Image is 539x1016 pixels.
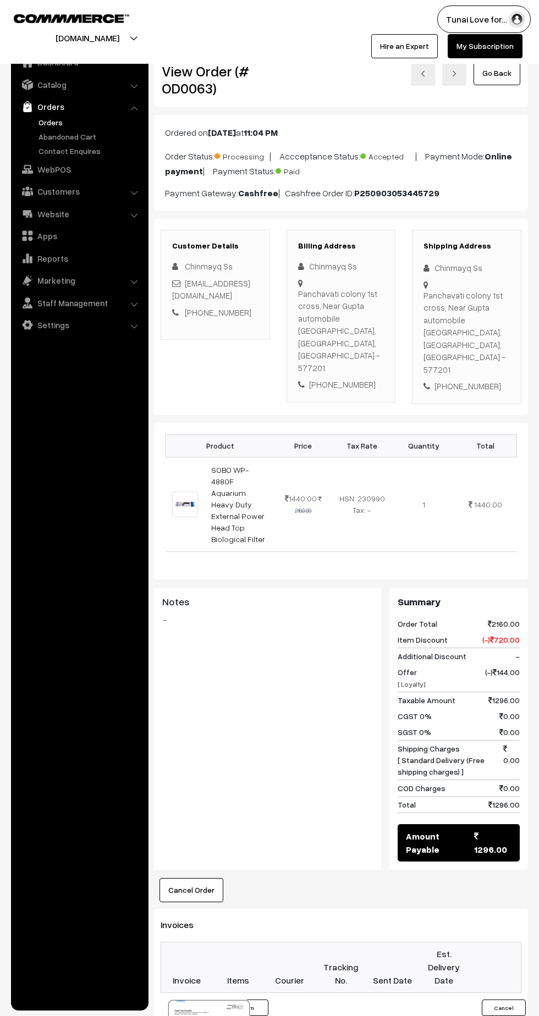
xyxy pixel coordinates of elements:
[14,226,145,246] a: Apps
[161,942,213,992] th: Invoice
[398,680,426,688] span: [ Loyalty]
[482,634,520,645] span: (-) 720.00
[331,434,393,457] th: Tax Rate
[14,159,145,179] a: WebPOS
[315,942,367,992] th: Tracking No.
[398,799,416,810] span: Total
[474,830,512,856] span: 1296.00
[503,743,520,777] span: 0.00
[398,618,437,630] span: Order Total
[14,75,145,95] a: Catalog
[17,24,158,52] button: [DOMAIN_NAME]
[424,380,510,393] div: [PHONE_NUMBER]
[215,148,269,162] span: Processing
[161,919,207,930] span: Invoices
[424,262,510,274] div: Chinmayq Ss
[211,465,265,544] a: SOBO WP-4880F Aquarium Heavy Duty External Power Head Top Biological Filter
[451,70,458,77] img: right-arrow.png
[172,241,258,251] h3: Customer Details
[360,148,415,162] span: Accepted
[437,5,531,33] button: Tunai Love for…
[162,596,373,608] h3: Notes
[14,97,145,117] a: Orders
[406,830,475,856] span: Amount Payable
[424,241,510,251] h3: Shipping Address
[398,694,455,706] span: Taxable Amount
[474,500,502,509] span: 1440.00
[398,743,503,777] span: Shipping Charges [ Standard Delivery (Free shipping charges) ]
[36,131,145,142] a: Abandoned Cart
[212,942,264,992] th: Items
[367,942,419,992] th: Sent Date
[244,127,278,138] b: 11:04 PM
[238,187,278,198] b: Cashfree
[420,70,426,77] img: left-arrow.png
[339,494,385,515] span: HSN: 230990 Tax: -
[14,181,145,201] a: Customers
[185,261,233,271] span: Chinmayq Ss
[371,34,438,58] a: Hire an Expert
[488,694,520,706] span: 1296.00
[165,186,517,200] p: Payment Gateway: | Cashfree Order ID:
[298,260,384,273] div: Chinmayq Ss
[14,11,110,24] a: COMMMERCE
[509,11,525,27] img: user
[162,63,270,97] h2: View Order (# OD0063)
[172,278,250,301] a: [EMAIL_ADDRESS][DOMAIN_NAME]
[14,315,145,335] a: Settings
[515,650,520,662] span: -
[14,270,145,290] a: Marketing
[165,126,517,139] p: Ordered on at
[298,288,384,374] div: Panchavati colony 1st cross, Near Gupta automobile [GEOGRAPHIC_DATA], [GEOGRAPHIC_DATA], [GEOGRAP...
[398,596,520,608] h3: Summary
[36,117,145,128] a: Orders
[14,14,129,23] img: COMMMERCE
[165,148,517,178] p: Order Status: | Accceptance Status: | Payment Mode: | Payment Status:
[166,434,276,457] th: Product
[398,726,431,738] span: SGST 0%
[418,942,470,992] th: Est. Delivery Date
[448,34,522,58] a: My Subscription
[499,726,520,738] span: 0.00
[162,613,373,626] blockquote: -
[208,127,236,138] b: [DATE]
[36,145,145,157] a: Contact Enquires
[264,942,316,992] th: Courier
[398,634,448,645] span: Item Discount
[276,434,331,457] th: Price
[298,241,384,251] h3: Billing Address
[488,799,520,810] span: 1296.00
[488,618,520,630] span: 2160.00
[422,500,425,509] span: 1
[474,61,520,85] a: Go Back
[424,289,510,376] div: Panchavati colony 1st cross, Near Gupta automobile [GEOGRAPHIC_DATA], [GEOGRAPHIC_DATA], [GEOGRAP...
[398,666,426,689] span: Offer
[485,666,520,689] span: (-) 144.00
[285,494,317,503] span: 1440.00
[454,434,516,457] th: Total
[172,492,198,517] img: 60211901_646334612475839_2827974297828458496_n.jpg
[354,187,439,198] b: P250903053445729
[393,434,454,457] th: Quantity
[159,878,223,902] button: Cancel Order
[398,782,446,794] span: COD Charges
[499,710,520,722] span: 0.00
[276,163,331,177] span: Paid
[499,782,520,794] span: 0.00
[185,307,251,317] a: [PHONE_NUMBER]
[298,378,384,391] div: [PHONE_NUMBER]
[14,204,145,224] a: Website
[398,710,432,722] span: CGST 0%
[482,1000,526,1016] button: Cancel
[14,293,145,313] a: Staff Management
[14,249,145,268] a: Reports
[398,650,466,662] span: Additional Discount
